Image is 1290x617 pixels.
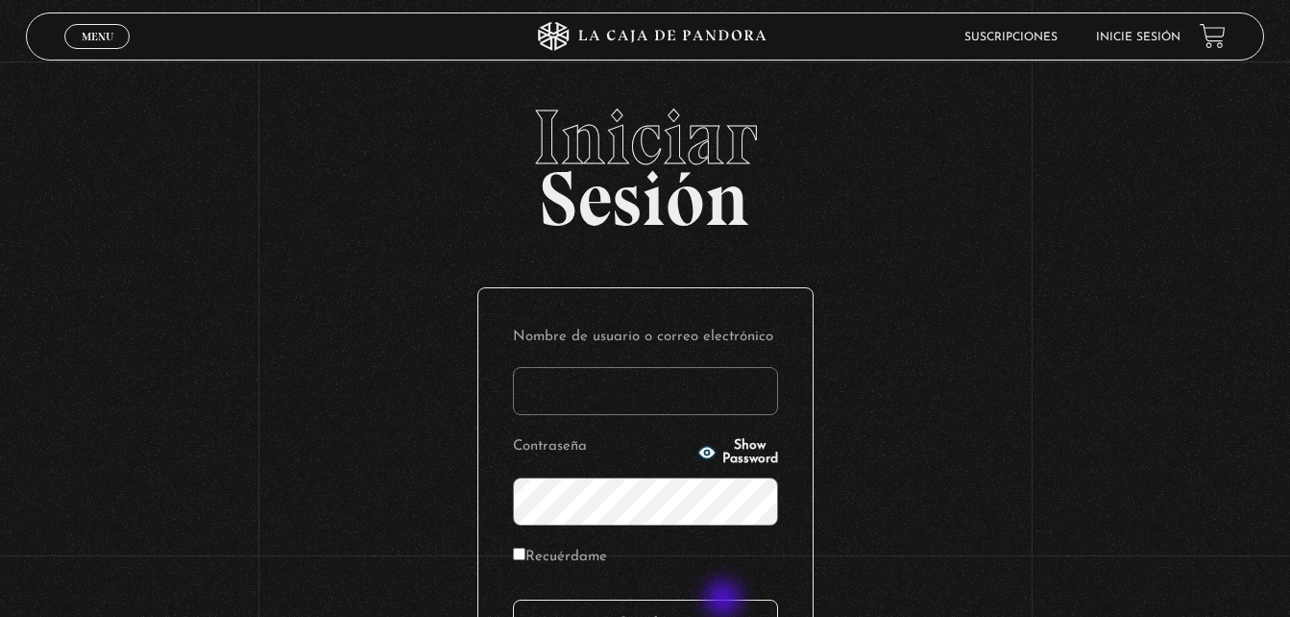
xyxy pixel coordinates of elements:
[697,439,778,466] button: Show Password
[513,323,778,353] label: Nombre de usuario o correo electrónico
[26,99,1264,222] h2: Sesión
[82,31,113,42] span: Menu
[513,432,692,462] label: Contraseña
[1200,23,1226,49] a: View your shopping cart
[513,543,607,573] label: Recuérdame
[513,548,525,560] input: Recuérdame
[26,99,1264,176] span: Iniciar
[75,47,120,61] span: Cerrar
[722,439,778,466] span: Show Password
[964,32,1058,43] a: Suscripciones
[1096,32,1180,43] a: Inicie sesión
